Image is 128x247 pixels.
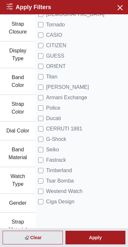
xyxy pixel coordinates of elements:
span: Fastrack [46,156,66,164]
input: [PERSON_NAME] [38,85,43,90]
input: Ducati [38,116,43,121]
span: Armani Exchange [46,94,87,102]
input: CERRUTI 1881 [38,126,43,131]
span: Tornado [46,21,65,29]
span: Tsar Bomba [46,177,74,185]
span: ORIENT [46,62,65,70]
input: CASIO [38,33,43,38]
input: Timberland [38,168,43,173]
input: Seiko [38,147,43,152]
span: Ciga Design [46,198,74,206]
input: ORIENT [38,64,43,69]
div: Clear [3,231,63,244]
input: Fastrack [38,158,43,163]
span: G-Shock [46,135,66,143]
span: Timberland [46,167,72,174]
span: Police [46,104,60,112]
span: GUESS [46,52,64,60]
input: Ciga Design [38,199,43,204]
input: Titan [38,74,43,79]
h2: Apply Filters [7,3,51,12]
input: Tsar Bomba [38,178,43,184]
span: Ducati [46,115,61,122]
span: CERRUTI 1881 [46,125,82,133]
input: GUESS [38,53,43,59]
span: Seiko [46,146,59,154]
span: Titan [46,73,57,81]
span: Westend Watch [46,187,82,195]
span: [PERSON_NAME] [46,83,89,91]
div: Apply [65,231,126,244]
input: CITIZEN [38,43,43,48]
span: CITIZEN [46,42,66,49]
input: Tornado [38,22,43,27]
input: G-Shock [38,137,43,142]
span: CASIO [46,31,62,39]
input: Police [38,105,43,111]
input: [DEMOGRAPHIC_DATA] [38,12,43,17]
input: Armani Exchange [38,95,43,100]
input: Westend Watch [38,189,43,194]
span: [DEMOGRAPHIC_DATA] [46,10,104,18]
